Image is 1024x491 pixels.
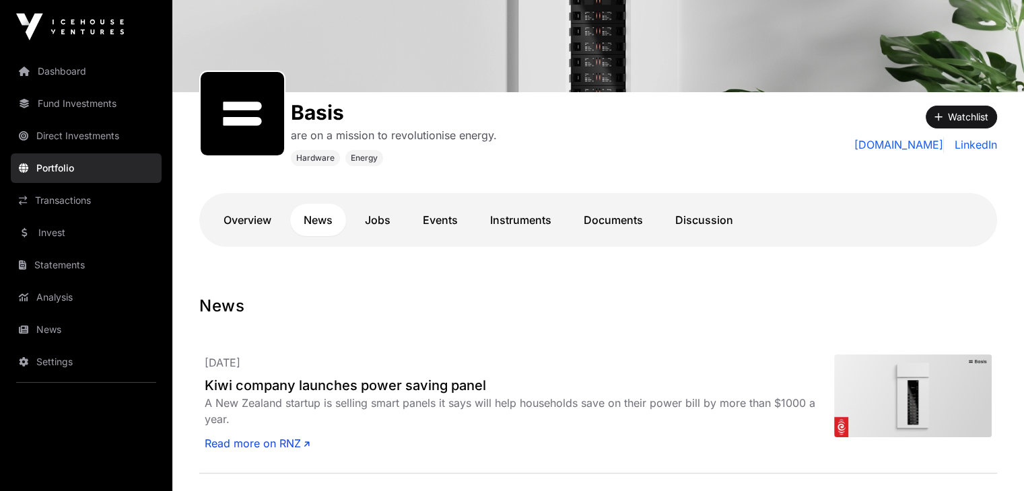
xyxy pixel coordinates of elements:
span: Hardware [296,153,335,163]
a: LinkedIn [949,137,997,153]
button: Watchlist [926,106,997,128]
h1: Basis [291,100,497,124]
iframe: Chat Widget [957,426,1024,491]
a: News [290,204,346,236]
div: A New Zealand startup is selling smart panels it says will help households save on their power bi... [205,395,834,427]
nav: Tabs [210,204,986,236]
a: Portfolio [11,153,162,183]
a: News [11,315,162,344]
a: Read more on RNZ [205,435,310,451]
a: Direct Investments [11,121,162,151]
a: Discussion [662,204,747,236]
a: Settings [11,347,162,377]
span: Energy [351,153,378,163]
a: Instruments [477,204,565,236]
a: Jobs [351,204,404,236]
img: SVGs_Basis.svg [206,77,279,150]
a: Fund Investments [11,89,162,118]
p: [DATE] [205,354,834,371]
a: Invest [11,218,162,248]
h1: News [199,295,997,317]
a: Events [409,204,471,236]
a: Statements [11,250,162,280]
img: 4K4SIXS_opengraph_image_png.png [834,354,992,437]
a: Documents [570,204,656,236]
a: [DOMAIN_NAME] [854,137,944,153]
a: Transactions [11,186,162,215]
p: are on a mission to revolutionise energy. [291,127,497,143]
a: Dashboard [11,56,162,86]
img: Icehouse Ventures Logo [16,13,124,40]
a: Overview [210,204,285,236]
a: Analysis [11,282,162,312]
a: Kiwi company launches power saving panel [205,376,834,395]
